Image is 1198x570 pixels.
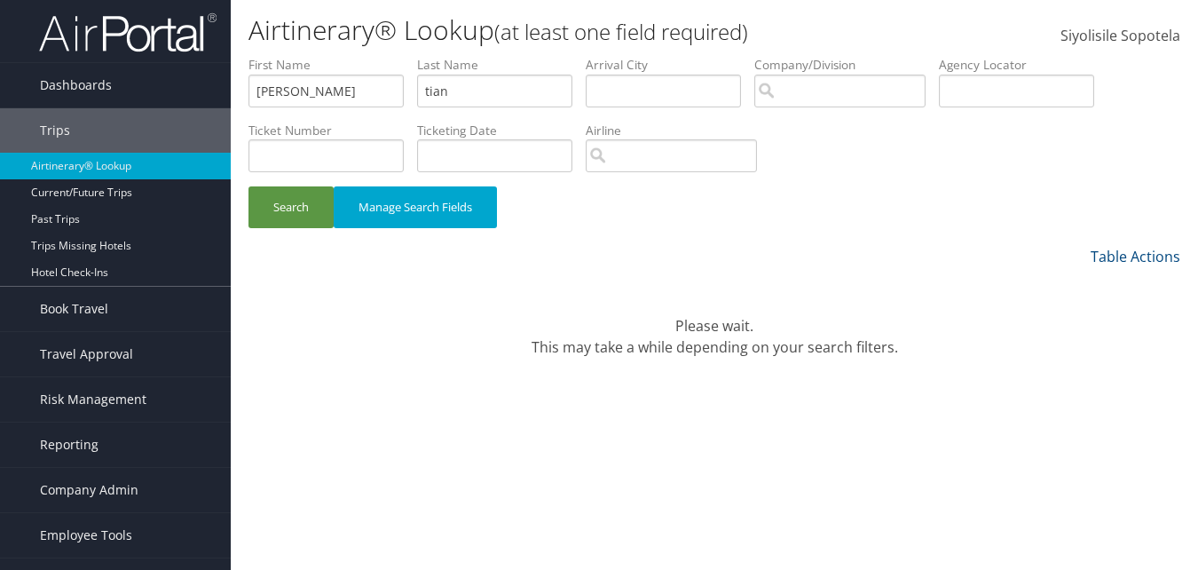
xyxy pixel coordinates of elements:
label: Airline [586,122,770,139]
label: Ticket Number [248,122,417,139]
img: airportal-logo.png [39,12,217,53]
span: Employee Tools [40,513,132,558]
label: First Name [248,56,417,74]
span: Reporting [40,423,99,467]
a: Table Actions [1091,247,1180,266]
label: Agency Locator [939,56,1107,74]
span: Risk Management [40,377,146,422]
label: Arrival City [586,56,754,74]
span: Book Travel [40,287,108,331]
label: Company/Division [754,56,939,74]
label: Last Name [417,56,586,74]
button: Search [248,186,334,228]
a: Siyolisile Sopotela [1060,9,1180,64]
span: Travel Approval [40,332,133,376]
div: Please wait. This may take a while depending on your search filters. [248,294,1180,358]
small: (at least one field required) [494,17,748,46]
span: Siyolisile Sopotela [1060,26,1180,45]
label: Ticketing Date [417,122,586,139]
span: Company Admin [40,468,138,512]
button: Manage Search Fields [334,186,497,228]
span: Dashboards [40,63,112,107]
span: Trips [40,108,70,153]
h1: Airtinerary® Lookup [248,12,870,49]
